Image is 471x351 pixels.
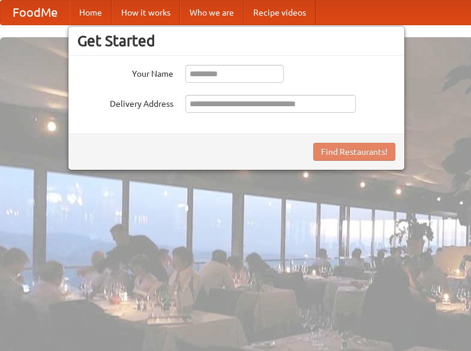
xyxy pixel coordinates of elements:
[77,32,395,50] h3: Get Started
[244,1,316,25] a: Recipe videos
[77,95,173,110] label: Delivery Address
[180,1,244,25] a: Who we are
[77,65,173,80] label: Your Name
[70,1,112,25] a: Home
[313,143,395,161] button: Find Restaurants!
[1,1,70,25] a: FoodMe
[112,1,180,25] a: How it works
